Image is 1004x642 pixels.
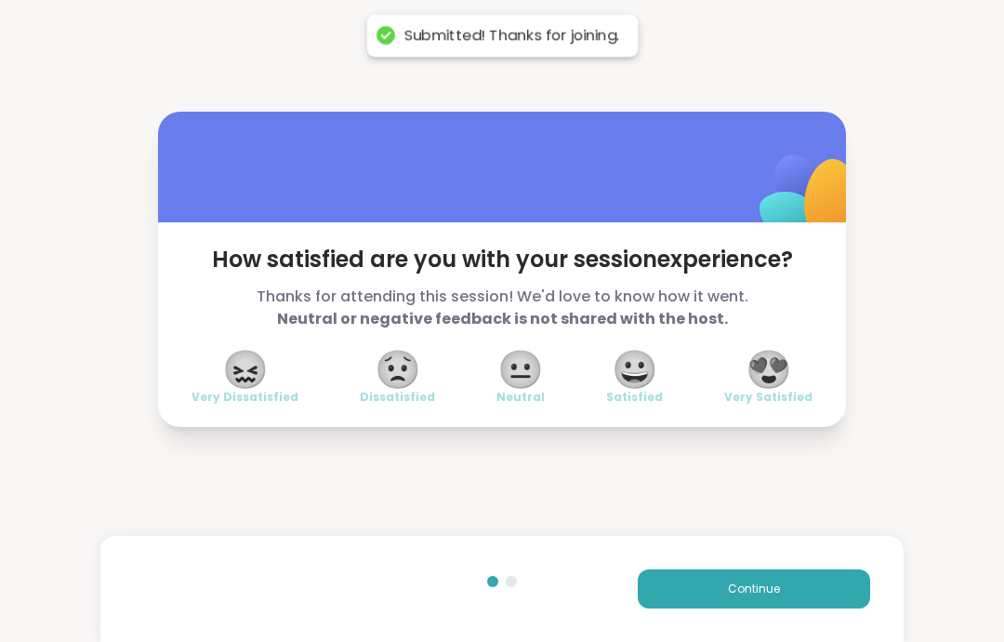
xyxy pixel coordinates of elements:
[497,353,544,386] span: 😐
[724,390,812,405] span: Very Satisfied
[277,308,728,329] b: Neutral or negative feedback is not shared with the host.
[192,245,812,274] span: How satisfied are you with your session experience?
[746,353,792,386] span: 😍
[360,390,435,405] span: Dissatisfied
[716,106,901,291] img: ShareWell Logomark
[222,353,269,386] span: 😖
[192,286,812,330] span: Thanks for attending this session! We'd love to know how it went.
[496,390,545,405] span: Neutral
[638,569,870,609] button: Continue
[192,390,298,405] span: Very Dissatisfied
[728,581,780,597] span: Continue
[404,26,619,46] div: Submitted! Thanks for joining.
[606,390,663,405] span: Satisfied
[375,353,421,386] span: 😟
[612,353,658,386] span: 😀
